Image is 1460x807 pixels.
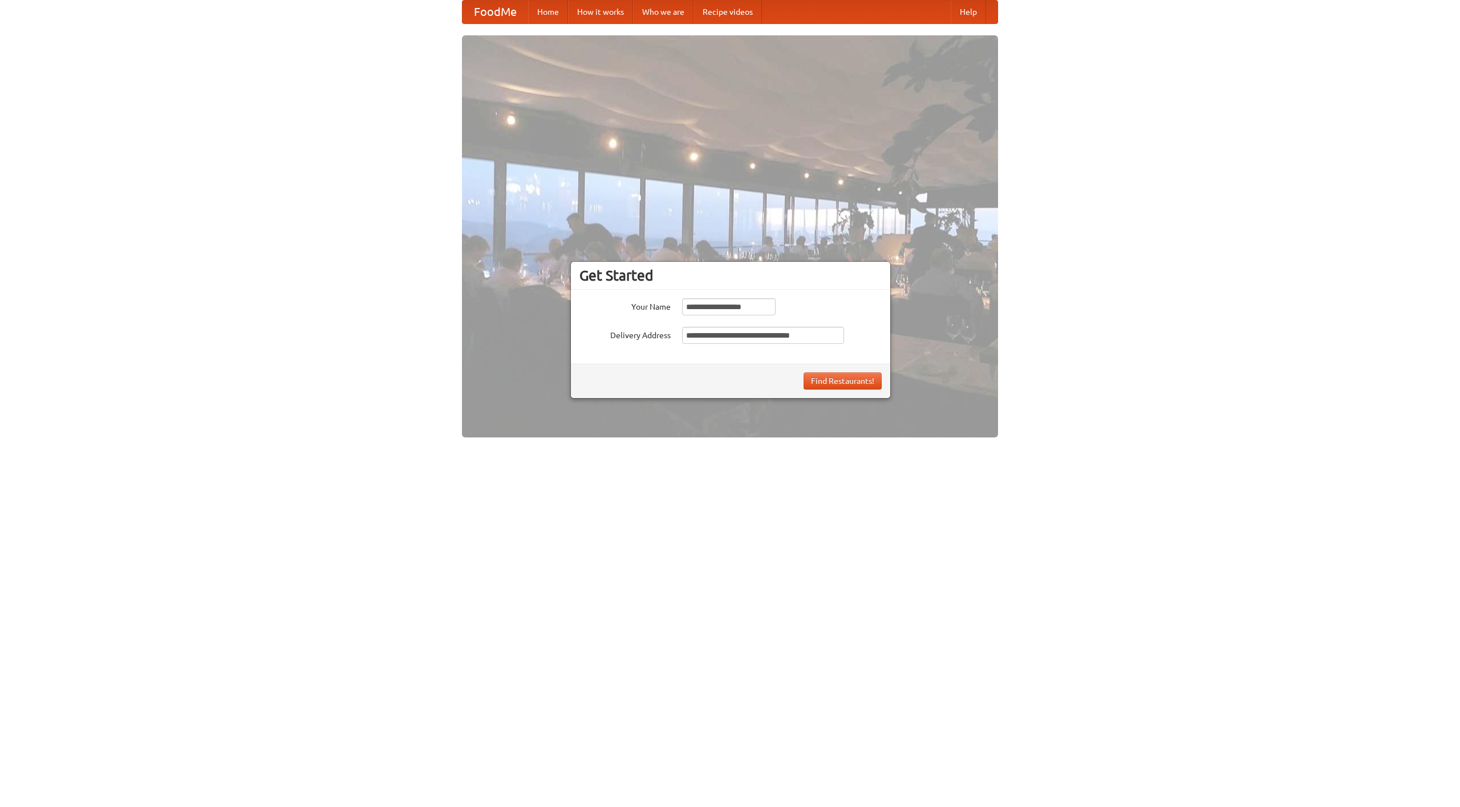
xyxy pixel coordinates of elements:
a: Who we are [633,1,693,23]
label: Your Name [579,298,671,313]
a: FoodMe [463,1,528,23]
a: Recipe videos [693,1,762,23]
a: How it works [568,1,633,23]
a: Help [951,1,986,23]
button: Find Restaurants! [804,372,882,390]
label: Delivery Address [579,327,671,341]
a: Home [528,1,568,23]
h3: Get Started [579,267,882,284]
